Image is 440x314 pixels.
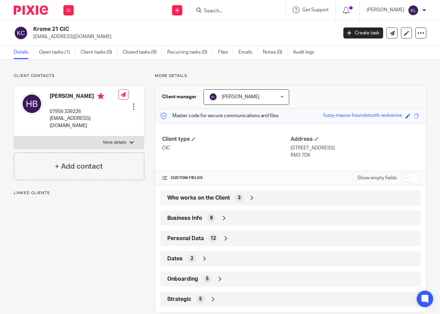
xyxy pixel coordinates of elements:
[21,93,43,115] img: svg%3E
[357,175,397,181] label: Show empty fields
[14,26,28,40] img: svg%3E
[291,136,419,143] h4: Address
[123,46,162,59] a: Closed tasks (9)
[293,46,319,59] a: Audit logs
[302,8,329,12] span: Get Support
[167,296,191,303] span: Strategic
[203,8,265,14] input: Search
[162,175,291,181] h4: CUSTOM FIELDS
[343,27,383,38] a: Create task
[81,46,118,59] a: Client tasks (0)
[162,136,291,143] h4: Client type
[218,46,233,59] a: Files
[209,93,217,101] img: svg%3E
[14,73,144,79] p: Client contacts
[33,26,273,33] h2: Krome 21 CIC
[167,255,183,262] span: Dates
[408,5,419,16] img: svg%3E
[103,140,126,145] p: More details
[50,108,118,115] p: 07956 339226
[263,46,288,59] a: Notes (0)
[14,46,34,59] a: Details
[167,194,230,202] span: Who works on the Client
[323,112,402,120] div: fuzzy-mauve-houndstooth-wolverine
[155,73,426,79] p: More details
[162,145,291,152] p: CIC
[238,194,241,201] span: 3
[291,152,419,159] p: RM3 7DX
[210,235,216,242] span: 12
[239,46,258,59] a: Emails
[206,276,209,282] span: 5
[14,190,144,196] p: Linked clients
[291,145,419,152] p: [STREET_ADDRESS]
[162,93,197,100] h3: Client manager
[50,115,118,129] p: [EMAIL_ADDRESS][DOMAIN_NAME]
[50,93,118,101] h4: [PERSON_NAME]
[167,276,198,283] span: Onboarding
[39,46,75,59] a: Open tasks (1)
[167,215,202,222] span: Business Info
[14,5,48,15] img: Pixie
[167,235,204,242] span: Personal Data
[167,46,213,59] a: Recurring tasks (0)
[222,94,259,99] span: [PERSON_NAME]
[55,161,103,172] h4: + Add contact
[97,93,104,100] i: Primary
[191,255,193,262] span: 2
[210,215,213,222] span: 8
[33,33,333,40] p: [EMAIL_ADDRESS][DOMAIN_NAME]
[199,296,202,303] span: 5
[160,112,279,119] p: Master code for secure communications and files
[367,7,404,13] p: [PERSON_NAME]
